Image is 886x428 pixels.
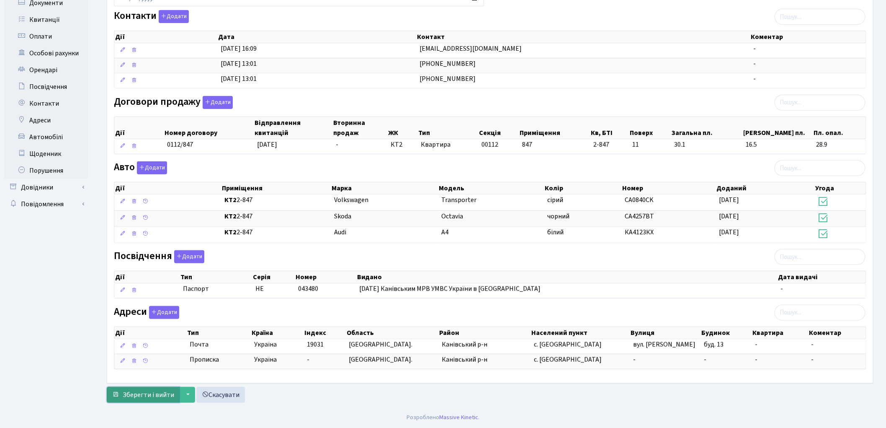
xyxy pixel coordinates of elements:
[164,117,254,139] th: Номер договору
[421,140,475,150] span: Квартира
[254,117,332,139] th: Відправлення квитанцій
[407,413,479,422] div: Розроблено .
[808,327,866,339] th: Коментар
[334,195,368,205] span: Volkswagen
[634,355,636,364] span: -
[719,195,739,205] span: [DATE]
[534,340,602,349] span: с. [GEOGRAPHIC_DATA]
[716,182,814,194] th: Доданий
[814,182,866,194] th: Угода
[629,117,671,139] th: Поверх
[221,59,257,68] span: [DATE] 13:01
[753,74,756,83] span: -
[224,212,237,221] b: КТ2
[255,284,264,293] span: НЕ
[775,95,865,111] input: Пошук...
[625,195,654,205] span: CA0840CK
[780,284,783,293] span: -
[753,59,756,68] span: -
[147,304,179,319] a: Додати
[224,195,327,205] span: 2-847
[439,413,478,422] a: Massive Kinetic
[254,355,300,365] span: Україна
[224,228,237,237] b: КТ2
[114,327,186,339] th: Дії
[4,196,88,213] a: Повідомлення
[442,340,487,349] span: Канівський р-н
[701,327,752,339] th: Будинок
[4,145,88,162] a: Щоденник
[114,161,167,174] label: Авто
[418,117,479,139] th: Тип
[4,28,88,45] a: Оплати
[114,10,189,23] label: Контакти
[360,284,541,293] span: [DATE] Канівським МРВ УМВС України в [GEOGRAPHIC_DATA]
[4,112,88,129] a: Адреси
[346,327,438,339] th: Область
[114,117,164,139] th: Дії
[441,228,448,237] span: A4
[336,140,338,149] span: -
[334,228,346,237] span: Audi
[217,31,416,43] th: Дата
[441,195,476,205] span: Transporter
[420,74,476,83] span: [PHONE_NUMBER]
[544,182,621,194] th: Колір
[123,390,174,399] span: Зберегти і вийти
[331,182,438,194] th: Марка
[442,355,487,364] span: Канівський р-н
[307,355,309,364] span: -
[519,117,590,139] th: Приміщення
[332,117,387,139] th: Вторинна продаж
[746,140,809,150] span: 16.5
[114,31,217,43] th: Дії
[621,182,716,194] th: Номер
[632,140,667,150] span: 11
[295,271,356,283] th: Номер
[522,140,532,149] span: 847
[719,212,739,221] span: [DATE]
[813,117,866,139] th: Пл. опал.
[531,327,630,339] th: Населений пункт
[634,340,696,349] span: вул. [PERSON_NAME]
[416,31,750,43] th: Контакт
[420,44,522,53] span: [EMAIL_ADDRESS][DOMAIN_NAME]
[753,44,756,53] span: -
[4,62,88,78] a: Орендарі
[775,9,865,25] input: Пошук...
[224,212,327,221] span: 2-847
[114,96,233,109] label: Договори продажу
[743,117,813,139] th: [PERSON_NAME] пл.
[149,306,179,319] button: Адреси
[4,95,88,112] a: Контакти
[356,271,778,283] th: Видано
[778,271,866,283] th: Дата видачі
[251,327,304,339] th: Країна
[534,355,602,364] span: с. [GEOGRAPHIC_DATA]
[630,327,701,339] th: Вулиця
[4,162,88,179] a: Порушення
[334,212,351,221] span: Skoda
[114,182,221,194] th: Дії
[224,228,327,237] span: 2-847
[590,117,629,139] th: Кв, БТІ
[438,327,531,339] th: Район
[593,140,626,150] span: 2-847
[674,140,739,150] span: 30.1
[811,355,814,364] span: -
[704,355,706,364] span: -
[387,117,418,139] th: ЖК
[438,182,544,194] th: Модель
[304,327,346,339] th: Індекс
[252,271,295,283] th: Серія
[4,129,88,145] a: Автомобілі
[4,78,88,95] a: Посвідчення
[254,340,300,350] span: Україна
[159,10,189,23] button: Контакти
[547,195,563,205] span: сірий
[203,96,233,109] button: Договори продажу
[441,212,463,221] span: Octavia
[479,117,519,139] th: Секція
[157,9,189,23] a: Додати
[816,140,863,150] span: 28.9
